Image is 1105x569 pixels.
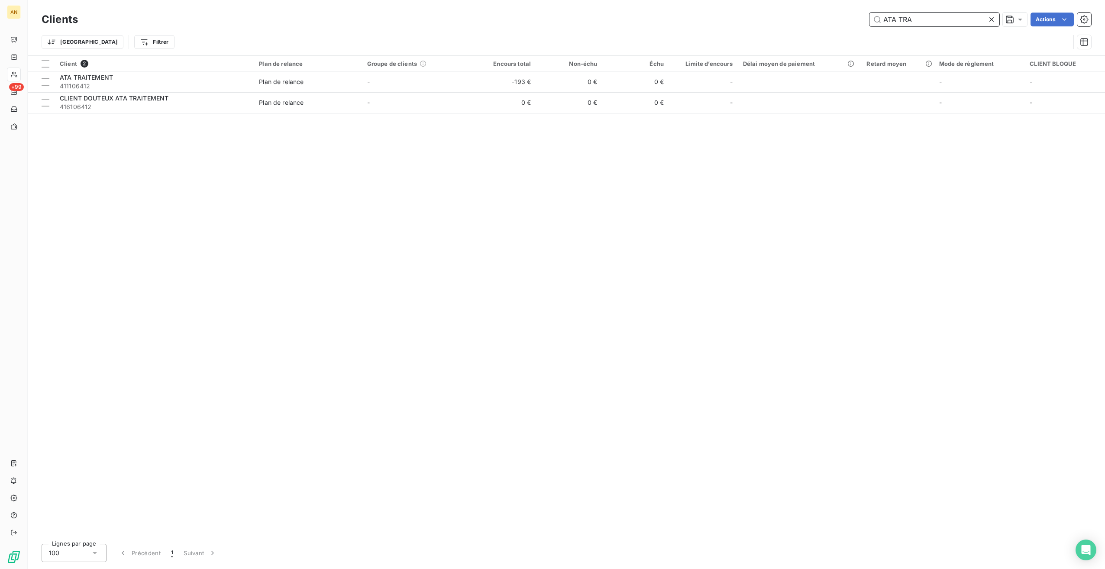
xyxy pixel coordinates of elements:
[7,5,21,19] div: AN
[60,74,113,81] span: ATA TRAITEMENT
[9,83,24,91] span: +99
[259,60,356,67] div: Plan de relance
[603,71,669,92] td: 0 €
[603,92,669,113] td: 0 €
[171,549,173,557] span: 1
[1030,99,1032,106] span: -
[869,13,999,26] input: Rechercher
[60,94,168,102] span: CLIENT DOUTEUX ATA TRAITEMENT
[939,99,942,106] span: -
[81,60,88,68] span: 2
[470,92,536,113] td: 0 €
[60,60,77,67] span: Client
[541,60,597,67] div: Non-échu
[470,71,536,92] td: -193 €
[743,60,856,67] div: Délai moyen de paiement
[608,60,664,67] div: Échu
[1076,540,1096,560] div: Open Intercom Messenger
[178,544,222,562] button: Suivant
[367,78,370,85] span: -
[60,103,249,111] span: 416106412
[730,78,733,86] span: -
[367,60,417,67] span: Groupe de clients
[866,60,929,67] div: Retard moyen
[60,82,249,91] span: 411106412
[939,78,942,85] span: -
[134,35,174,49] button: Filtrer
[1031,13,1074,26] button: Actions
[166,544,178,562] button: 1
[730,98,733,107] span: -
[939,60,1019,67] div: Mode de règlement
[259,78,304,86] div: Plan de relance
[536,92,602,113] td: 0 €
[367,99,370,106] span: -
[1030,60,1100,67] div: CLIENT BLOQUE
[475,60,531,67] div: Encours total
[674,60,733,67] div: Limite d’encours
[49,549,59,557] span: 100
[1030,78,1032,85] span: -
[536,71,602,92] td: 0 €
[259,98,304,107] div: Plan de relance
[42,12,78,27] h3: Clients
[7,550,21,564] img: Logo LeanPay
[42,35,123,49] button: [GEOGRAPHIC_DATA]
[113,544,166,562] button: Précédent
